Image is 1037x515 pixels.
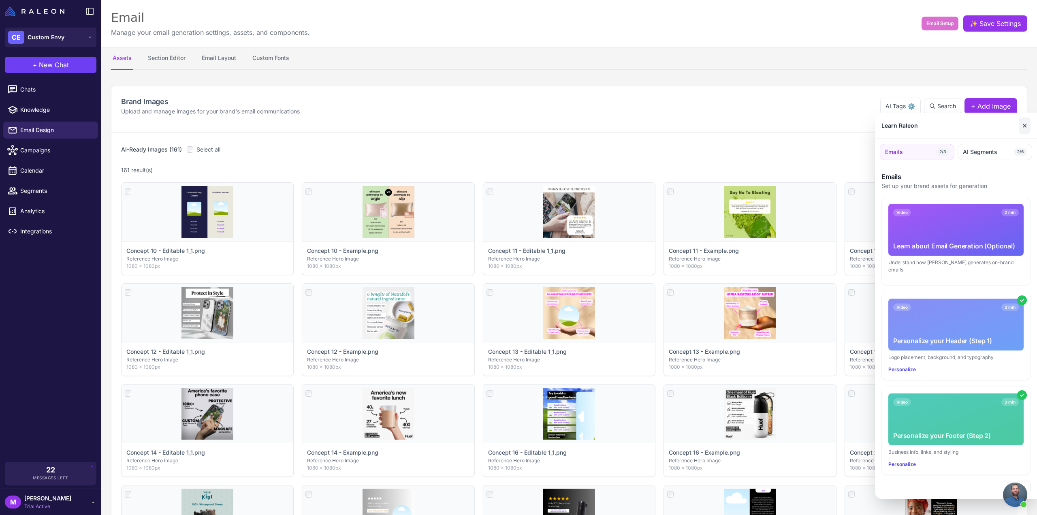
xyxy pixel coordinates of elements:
[893,398,911,406] span: Video
[880,144,954,160] button: Emails2/3
[881,121,918,130] div: Learn Raleon
[958,144,1032,160] button: AI Segments2/6
[881,172,1031,182] h3: Emails
[888,354,1024,361] div: Logo placement, background, and typography
[1001,209,1019,216] span: 2 min
[885,147,903,156] span: Emails
[1007,481,1031,494] button: Close
[893,431,1019,440] div: Personalize your Footer (Step 2)
[1014,148,1027,156] span: 2/6
[1003,483,1027,507] a: Open chat
[881,182,1031,190] p: Set up your brand assets for generation
[888,449,1024,456] div: Business info, links, and styling
[1001,398,1019,406] span: 3 min
[1001,303,1019,311] span: 3 min
[888,259,1024,274] div: Understand how [PERSON_NAME] generates on-brand emails
[1017,295,1027,305] div: ✓
[893,209,911,216] span: Video
[893,303,911,311] span: Video
[1019,118,1031,134] button: Close
[888,461,916,468] button: Personalize
[936,148,949,156] span: 2/3
[1017,390,1027,400] div: ✓
[888,366,916,373] button: Personalize
[963,147,997,156] span: AI Segments
[893,336,1019,346] div: Personalize your Header (Step 1)
[893,241,1019,251] div: Learn about Email Generation (Optional)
